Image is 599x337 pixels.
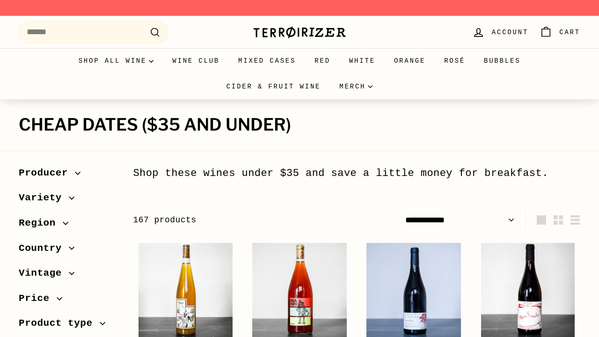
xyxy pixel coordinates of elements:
[435,48,475,73] a: Rosé
[559,27,580,37] span: Cart
[19,315,100,331] span: Product type
[69,48,163,73] summary: Shop all wine
[19,163,118,188] button: Producer
[217,74,330,99] a: Cider & Fruit Wine
[475,48,530,73] a: Bubbles
[19,165,75,181] span: Producer
[19,263,118,288] button: Vintage
[19,213,118,238] button: Region
[19,190,69,206] span: Variety
[534,18,586,46] a: Cart
[133,165,580,182] div: Shop these wines under $35 and save a little money for breakfast.
[492,27,528,37] span: Account
[340,48,385,73] a: White
[163,48,229,73] a: Wine Club
[19,241,69,256] span: Country
[305,48,340,73] a: Red
[133,213,357,227] div: 167 products
[19,238,118,264] button: Country
[19,265,69,281] span: Vintage
[467,18,534,46] a: Account
[385,48,435,73] a: Orange
[229,48,305,73] a: Mixed Cases
[19,116,580,134] h1: Cheap Dates ($35 and under)
[19,291,57,307] span: Price
[19,215,63,231] span: Region
[330,74,382,99] summary: Merch
[19,288,118,314] button: Price
[19,188,118,213] button: Variety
